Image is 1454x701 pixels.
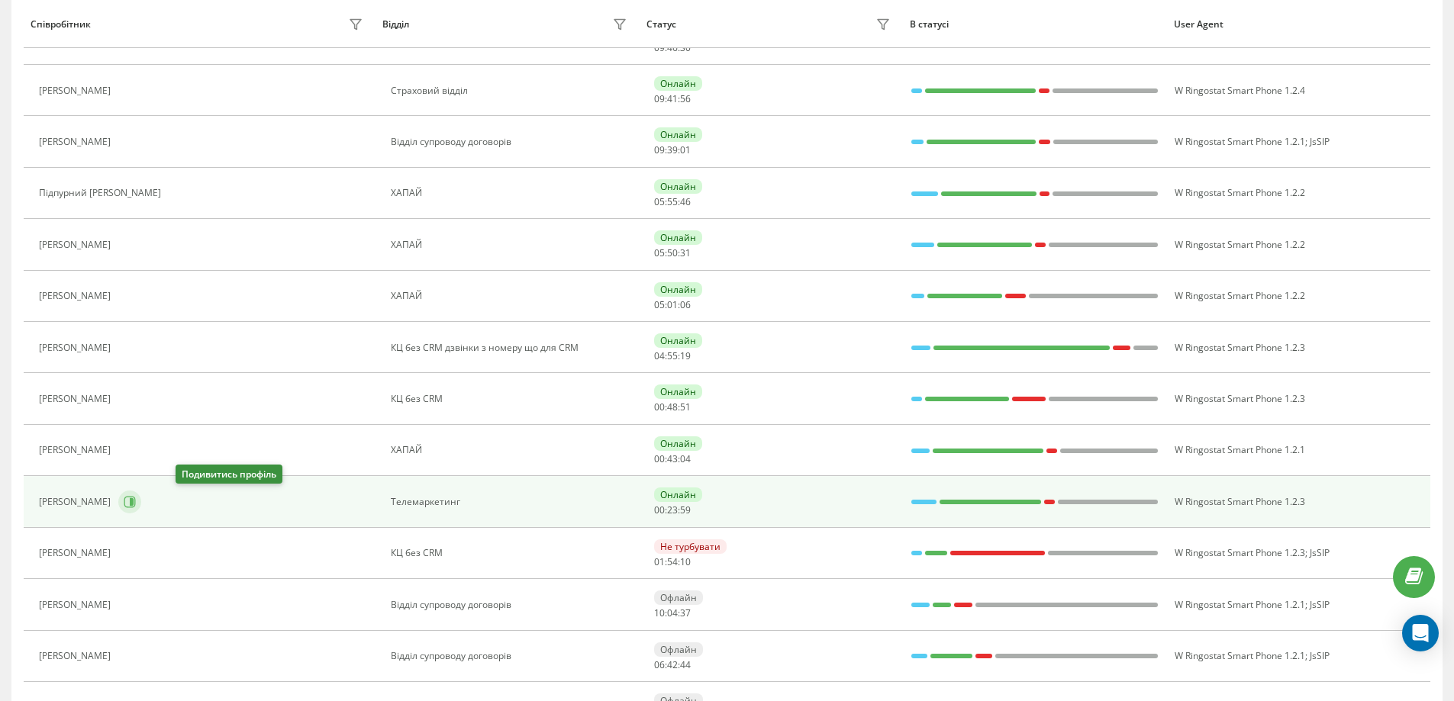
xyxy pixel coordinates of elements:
span: JsSIP [1310,546,1330,559]
div: [PERSON_NAME] [39,137,114,147]
span: 00 [654,503,665,516]
span: W Ringostat Smart Phone 1.2.3 [1175,546,1305,559]
div: : : [654,300,691,310]
span: 56 [680,92,691,105]
span: 10 [680,555,691,568]
div: Підпурний [PERSON_NAME] [39,188,165,198]
span: 05 [654,195,665,208]
span: 39 [667,143,678,156]
span: 46 [680,195,691,208]
span: W Ringostat Smart Phone 1.2.1 [1175,443,1305,456]
div: [PERSON_NAME] [39,342,114,353]
div: : : [654,402,691,413]
span: 09 [654,92,665,105]
div: Страховий відділ [391,85,631,96]
div: ХАПАЙ [391,240,631,250]
span: W Ringostat Smart Phone 1.2.1 [1175,649,1305,662]
div: Онлайн [654,282,702,297]
span: 59 [680,503,691,516]
div: [PERSON_NAME] [39,651,114,661]
div: : : [654,197,691,207]
div: [PERSON_NAME] [39,445,114,455]
span: W Ringostat Smart Phone 1.2.1 [1175,135,1305,148]
div: Статус [646,19,676,30]
div: [PERSON_NAME] [39,291,114,301]
div: : : [654,557,691,568]
span: W Ringostat Smart Phone 1.2.2 [1175,238,1305,251]
div: Телемаркетинг [391,497,631,507]
span: 01 [654,555,665,568]
span: 19 [680,349,691,362]
span: 04 [654,349,665,362]
span: 05 [654,298,665,311]
span: 41 [667,92,678,105]
span: 06 [654,658,665,671]
span: W Ringostat Smart Phone 1.2.1 [1175,598,1305,611]
span: 54 [667,555,678,568]
div: User Agent [1174,19,1423,30]
div: Відділ супроводу договорів [391,600,631,610]
div: : : [654,505,691,516]
div: [PERSON_NAME] [39,497,114,507]
span: 10 [654,606,665,619]
span: 55 [667,195,678,208]
div: : : [654,351,691,362]
span: W Ringostat Smart Phone 1.2.3 [1175,341,1305,354]
span: W Ringostat Smart Phone 1.2.2 [1175,186,1305,199]
span: 50 [667,246,678,259]
span: 31 [680,246,691,259]
div: : : [654,248,691,259]
div: Open Intercom Messenger [1402,615,1439,651]
span: 09 [654,143,665,156]
div: : : [654,660,691,670]
div: : : [654,94,691,105]
div: [PERSON_NAME] [39,548,114,558]
div: ХАПАЙ [391,291,631,301]
div: Співробітник [31,19,91,30]
span: 44 [680,658,691,671]
div: : : [654,145,691,156]
div: Відділ супроводу договорів [391,137,631,147]
div: : : [654,43,691,53]
span: 01 [680,143,691,156]
span: 01 [667,298,678,311]
div: Відділ супроводу договорів [391,651,631,661]
span: JsSIP [1310,135,1330,148]
div: [PERSON_NAME] [39,394,114,404]
div: ХАПАЙ [391,188,631,198]
span: W Ringostat Smart Phone 1.2.4 [1175,84,1305,97]
div: Онлайн [654,436,702,451]
span: JsSIP [1310,649,1330,662]
div: Офлайн [654,642,703,657]
span: 05 [654,246,665,259]
span: 51 [680,400,691,413]
div: [PERSON_NAME] [39,240,114,250]
div: ХАПАЙ [391,445,631,455]
div: В статусі [910,19,1159,30]
div: Онлайн [654,127,702,142]
div: Онлайн [654,487,702,502]
span: W Ringostat Smart Phone 1.2.3 [1175,495,1305,508]
div: [PERSON_NAME] [39,600,114,610]
span: JsSIP [1310,598,1330,611]
span: 48 [667,400,678,413]
div: : : [654,608,691,619]
div: Подивитись профіль [176,465,282,484]
span: W Ringostat Smart Phone 1.2.2 [1175,289,1305,302]
div: Офлайн [654,590,703,605]
span: 43 [667,452,678,465]
div: Онлайн [654,179,702,194]
span: 37 [680,606,691,619]
div: : : [654,454,691,465]
div: КЦ без CRM дзвінки з номеру що для CRM [391,342,631,353]
span: 04 [667,606,678,619]
span: 42 [667,658,678,671]
div: КЦ без CRM [391,394,631,404]
div: Онлайн [654,230,702,245]
span: 00 [654,400,665,413]
div: [PERSON_NAME] [39,85,114,96]
div: Онлайн [654,384,702,399]
div: Онлайн [654,333,702,348]
span: 04 [680,452,691,465]
span: W Ringostat Smart Phone 1.2.3 [1175,392,1305,405]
